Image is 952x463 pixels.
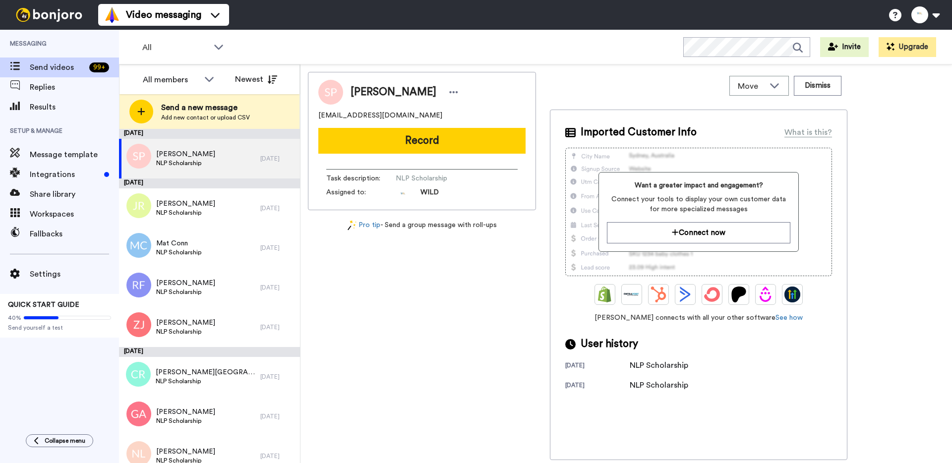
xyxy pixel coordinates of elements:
img: db56d3b7-25cc-4860-a3ab-2408422e83c0-1733197158.jpg [396,187,411,202]
span: Send a new message [161,102,250,114]
span: Want a greater impact and engagement? [607,180,790,190]
span: Video messaging [126,8,201,22]
img: Patreon [731,287,747,302]
img: Drip [758,287,773,302]
div: [DATE] [260,204,295,212]
span: Replies [30,81,119,93]
div: [DATE] [565,361,630,371]
div: [DATE] [260,155,295,163]
span: [PERSON_NAME] [156,278,215,288]
span: Move [738,80,765,92]
button: Connect now [607,222,790,243]
img: Ontraport [624,287,640,302]
img: sp.png [126,144,151,169]
span: [PERSON_NAME] [156,318,215,328]
img: vm-color.svg [104,7,120,23]
span: [PERSON_NAME][GEOGRAPHIC_DATA] [156,367,255,377]
span: Share library [30,188,119,200]
span: [PERSON_NAME] [156,407,215,417]
span: 40% [8,314,21,322]
div: [DATE] [565,381,630,391]
button: Collapse menu [26,434,93,447]
span: Send yourself a test [8,324,111,332]
div: 99 + [89,62,109,72]
span: [PERSON_NAME] [351,85,436,100]
span: NLP Scholarship [396,174,490,183]
span: NLP Scholarship [156,328,215,336]
span: NLP Scholarship [156,288,215,296]
img: magic-wand.svg [348,220,357,231]
span: Add new contact or upload CSV [161,114,250,121]
span: Fallbacks [30,228,119,240]
img: Shopify [597,287,613,302]
span: Task description : [326,174,396,183]
div: [DATE] [260,373,295,381]
img: ActiveCampaign [677,287,693,302]
span: [PERSON_NAME] [156,199,215,209]
span: Connect your tools to display your own customer data for more specialized messages [607,194,790,214]
div: NLP Scholarship [630,379,688,391]
span: Collapse menu [45,437,85,445]
img: bj-logo-header-white.svg [12,8,86,22]
span: NLP Scholarship [156,417,215,425]
div: [DATE] [260,412,295,420]
div: [DATE] [119,347,300,357]
div: [DATE] [119,129,300,139]
img: Image of Samantha Phelvin [318,80,343,105]
div: NLP Scholarship [630,359,688,371]
a: Pro tip [348,220,380,231]
span: [PERSON_NAME] [156,447,215,457]
span: Results [30,101,119,113]
span: NLP Scholarship [156,159,215,167]
div: What is this? [784,126,832,138]
button: Record [318,128,526,154]
img: Hubspot [651,287,666,302]
button: Dismiss [794,76,841,96]
img: jr.png [126,193,151,218]
span: Integrations [30,169,100,180]
img: rf.png [126,273,151,297]
span: NLP Scholarship [156,377,255,385]
span: Message template [30,149,119,161]
button: Newest [228,69,285,89]
button: Invite [820,37,869,57]
img: ga.png [126,402,151,426]
div: [DATE] [260,323,295,331]
img: mc.png [126,233,151,258]
span: Mat Conn [156,238,201,248]
img: ConvertKit [704,287,720,302]
div: [DATE] [260,284,295,291]
span: WILD [420,187,439,202]
span: User history [581,337,638,351]
div: [DATE] [119,178,300,188]
span: Workspaces [30,208,119,220]
span: NLP Scholarship [156,209,215,217]
div: - Send a group message with roll-ups [308,220,536,231]
img: GoHighLevel [784,287,800,302]
span: [PERSON_NAME] connects with all your other software [565,313,832,323]
button: Upgrade [879,37,936,57]
span: All [142,42,209,54]
a: See how [775,314,803,321]
span: NLP Scholarship [156,248,201,256]
span: QUICK START GUIDE [8,301,79,308]
img: cr.png [126,362,151,387]
span: Assigned to: [326,187,396,202]
span: [PERSON_NAME] [156,149,215,159]
div: All members [143,74,199,86]
span: Send videos [30,61,85,73]
span: Settings [30,268,119,280]
div: [DATE] [260,452,295,460]
span: Imported Customer Info [581,125,697,140]
div: [DATE] [260,244,295,252]
span: [EMAIL_ADDRESS][DOMAIN_NAME] [318,111,442,120]
img: zj.png [126,312,151,337]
